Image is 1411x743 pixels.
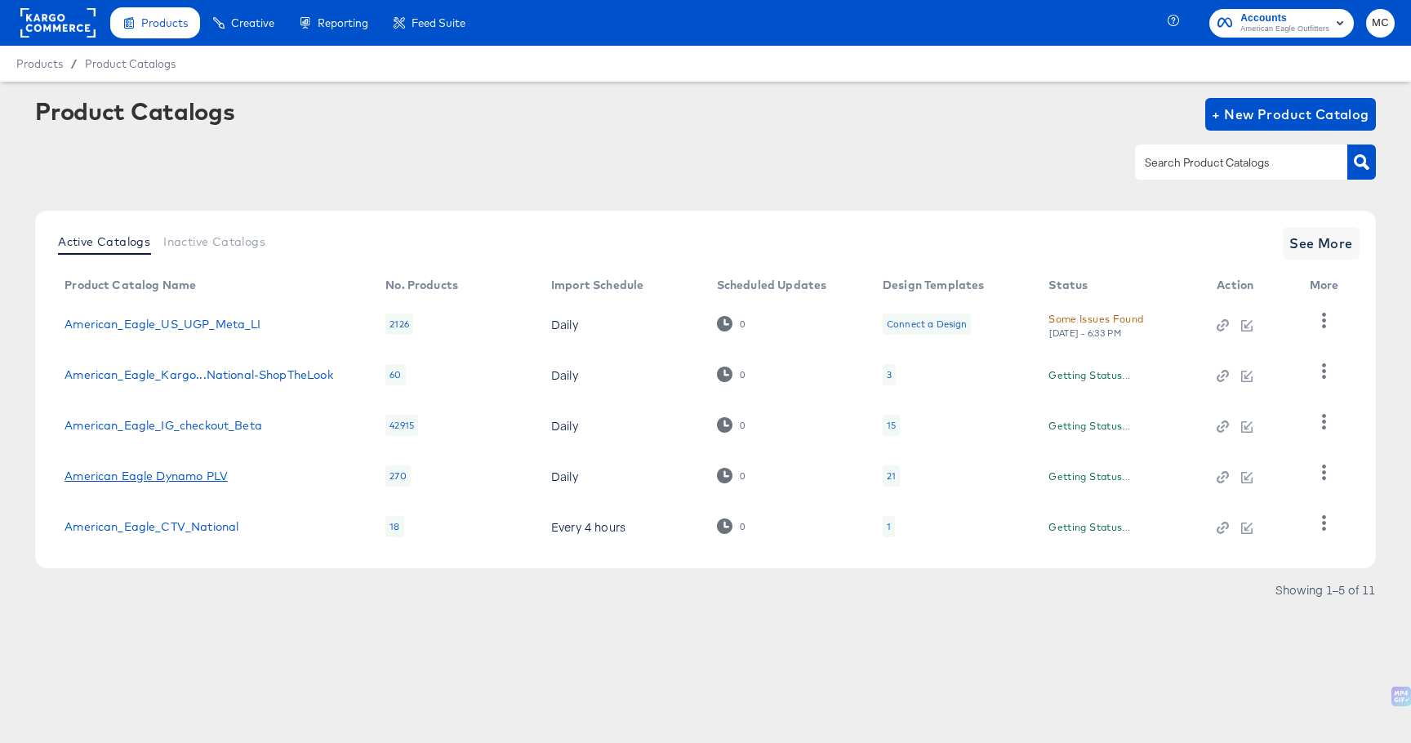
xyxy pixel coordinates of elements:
input: Search Product Catalogs [1142,153,1315,172]
div: 21 [883,465,900,487]
td: Daily [538,451,704,501]
td: Every 4 hours [538,501,704,552]
div: 1 [883,516,895,537]
div: 21 [887,469,896,483]
span: Reporting [318,16,368,29]
td: Daily [538,299,704,349]
span: Active Catalogs [58,235,150,248]
span: American Eagle Outfitters [1240,23,1329,36]
button: See More [1283,227,1360,260]
div: Showing 1–5 of 11 [1275,584,1376,595]
div: 0 [717,518,746,534]
div: 0 [739,470,746,482]
td: Daily [538,349,704,400]
th: More [1297,273,1359,299]
span: Accounts [1240,10,1329,27]
a: American_Eagle_Kargo...National-ShopTheLook [65,368,332,381]
div: 1 [887,520,891,533]
div: Product Catalog Name [65,278,196,291]
button: Some Issues Found[DATE] - 6:33 PM [1048,310,1143,339]
span: Feed Suite [412,16,465,29]
div: Product Catalogs [35,98,234,124]
div: No. Products [385,278,458,291]
button: AccountsAmerican Eagle Outfitters [1209,9,1354,38]
div: Some Issues Found [1048,310,1143,327]
div: 0 [717,417,746,433]
th: Action [1204,273,1296,299]
span: MC [1373,14,1388,33]
span: Products [16,57,63,70]
a: American Eagle Dynamo PLV [65,469,228,483]
div: 18 [385,516,403,537]
div: 270 [385,465,410,487]
span: + New Product Catalog [1212,103,1369,126]
div: Design Templates [883,278,984,291]
div: 15 [887,419,896,432]
td: Daily [538,400,704,451]
div: [DATE] - 6:33 PM [1048,327,1122,339]
a: American_Eagle_US_UGP_Meta_LI [65,318,260,331]
div: 0 [739,369,746,380]
div: 42915 [385,415,418,436]
a: American_Eagle_CTV_National [65,520,238,533]
div: Connect a Design [883,314,971,335]
div: 0 [717,367,746,382]
div: 0 [717,316,746,331]
div: Scheduled Updates [717,278,827,291]
span: / [63,57,85,70]
a: Product Catalogs [85,57,176,70]
div: 2126 [385,314,413,335]
span: Creative [231,16,274,29]
button: MC [1366,9,1395,38]
span: Inactive Catalogs [163,235,265,248]
span: See More [1289,232,1353,255]
div: 60 [385,364,405,385]
div: 15 [883,415,900,436]
div: 0 [717,468,746,483]
th: Status [1035,273,1204,299]
div: Import Schedule [551,278,643,291]
div: 0 [739,521,746,532]
div: 3 [887,368,892,381]
div: Connect a Design [887,318,967,331]
a: American_Eagle_IG_checkout_Beta [65,419,262,432]
div: 0 [739,318,746,330]
div: 3 [883,364,896,385]
span: Products [141,16,188,29]
div: 0 [739,420,746,431]
button: + New Product Catalog [1205,98,1376,131]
